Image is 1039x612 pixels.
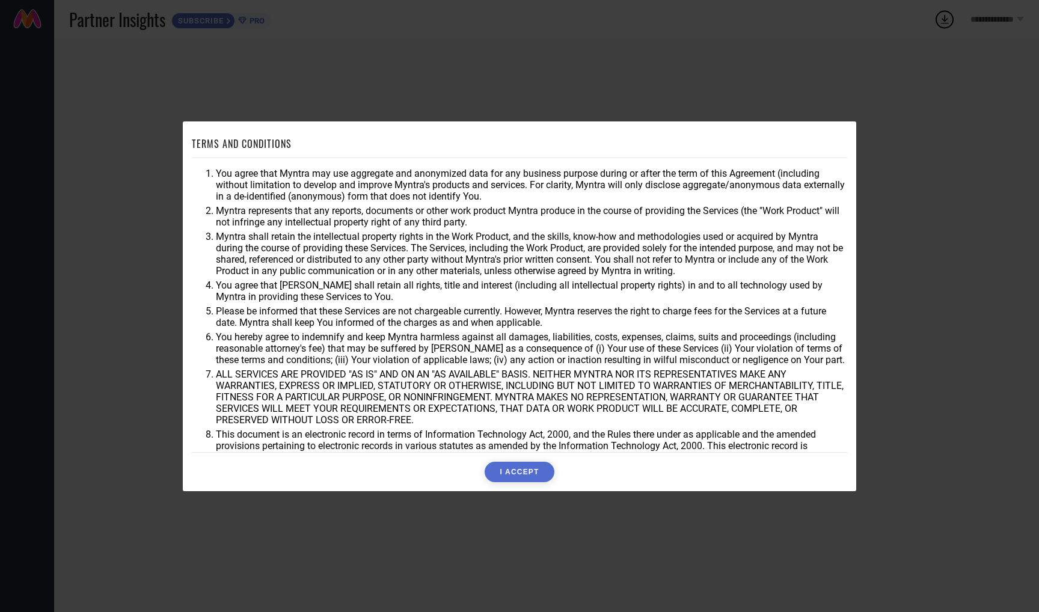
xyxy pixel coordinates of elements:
button: I ACCEPT [485,462,554,482]
li: Myntra represents that any reports, documents or other work product Myntra produce in the course ... [216,205,847,228]
li: ALL SERVICES ARE PROVIDED "AS IS" AND ON AN "AS AVAILABLE" BASIS. NEITHER MYNTRA NOR ITS REPRESEN... [216,369,847,426]
h1: TERMS AND CONDITIONS [192,136,292,151]
li: You hereby agree to indemnify and keep Myntra harmless against all damages, liabilities, costs, e... [216,331,847,366]
li: This document is an electronic record in terms of Information Technology Act, 2000, and the Rules... [216,429,847,463]
li: You agree that Myntra may use aggregate and anonymized data for any business purpose during or af... [216,168,847,202]
li: Myntra shall retain the intellectual property rights in the Work Product, and the skills, know-ho... [216,231,847,277]
li: Please be informed that these Services are not chargeable currently. However, Myntra reserves the... [216,305,847,328]
li: You agree that [PERSON_NAME] shall retain all rights, title and interest (including all intellect... [216,280,847,302]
